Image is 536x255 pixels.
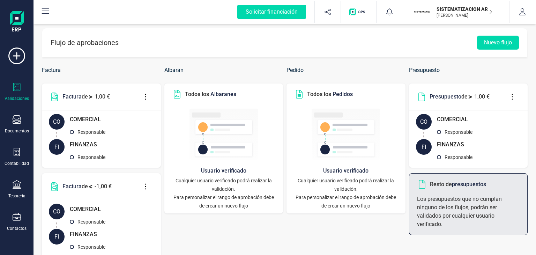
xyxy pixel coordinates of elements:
[210,91,236,97] span: Albaranes
[345,1,372,23] button: Logo de OPS
[185,90,236,99] p: Todos los
[77,243,105,251] p: Responsable
[5,128,29,134] div: Documentos
[312,109,380,160] img: user-icon
[293,176,399,193] p: Cualquier usuario verificado podrá realizar la validación.
[70,229,154,240] h5: FINANZAS
[77,128,105,136] p: Responsable
[409,65,528,75] h6: Presupuesto
[49,139,65,155] div: FI
[307,90,353,99] p: Todos los
[49,204,65,219] div: CO
[7,226,27,231] div: Contactos
[445,153,472,161] p: Responsable
[293,193,399,210] p: Para personalizar el rango de aprobación debe de crear un nuevo flujo
[51,38,119,47] span: Flujo de aprobaciones
[189,109,258,160] img: user-icon
[49,114,65,130] div: CO
[452,181,486,188] span: presupuestos
[42,65,161,75] h6: Factura
[62,93,82,100] span: Factura
[62,183,82,190] span: Factura
[430,93,461,100] span: Presupuesto
[417,195,520,228] p: Los presupuestos que no cumplan ninguno de los flujos, podrán ser validados por cualquier usuario...
[411,1,501,23] button: SISISTEMATIZACION ARQUITECTONICA EN REFORMAS SL[PERSON_NAME]
[437,114,521,125] h5: COMERCIAL
[8,193,25,199] div: Tesorería
[437,6,492,13] p: SISTEMATIZACION ARQUITECTONICA EN REFORMAS SL
[62,182,112,191] p: de -1,00 €
[477,36,519,50] button: Nuevo flujo
[171,193,276,210] p: Para personalizar el rango de aprobación debe de crear un nuevo flujo
[171,176,276,193] p: Cualquier usuario verificado podrá realizar la validación.
[70,139,154,150] h5: FINANZAS
[229,1,314,23] button: Solicitar financiación
[430,180,486,189] p: Resto de
[286,65,405,75] h6: Pedido
[437,13,492,18] p: [PERSON_NAME]
[49,229,65,245] div: FI
[70,114,154,125] h5: COMERCIAL
[5,96,29,101] div: Validaciones
[416,114,432,130] div: CO
[5,161,29,166] div: Contabilidad
[77,153,105,161] p: Responsable
[437,139,521,150] h5: FINANZAS
[10,11,24,34] img: Logo Finanedi
[77,218,105,226] p: Responsable
[164,65,283,75] h6: Albarán
[171,165,276,176] h5: Usuario verificado
[70,204,154,215] h5: COMERCIAL
[62,93,110,101] p: de 1,00 €
[414,4,430,20] img: SI
[430,93,490,101] p: de 1,00 €
[333,91,353,97] span: Pedidos
[416,139,432,155] div: FI
[237,5,306,19] div: Solicitar financiación
[445,128,472,136] p: Responsable
[293,165,399,176] h5: Usuario verificado
[349,8,368,15] img: Logo de OPS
